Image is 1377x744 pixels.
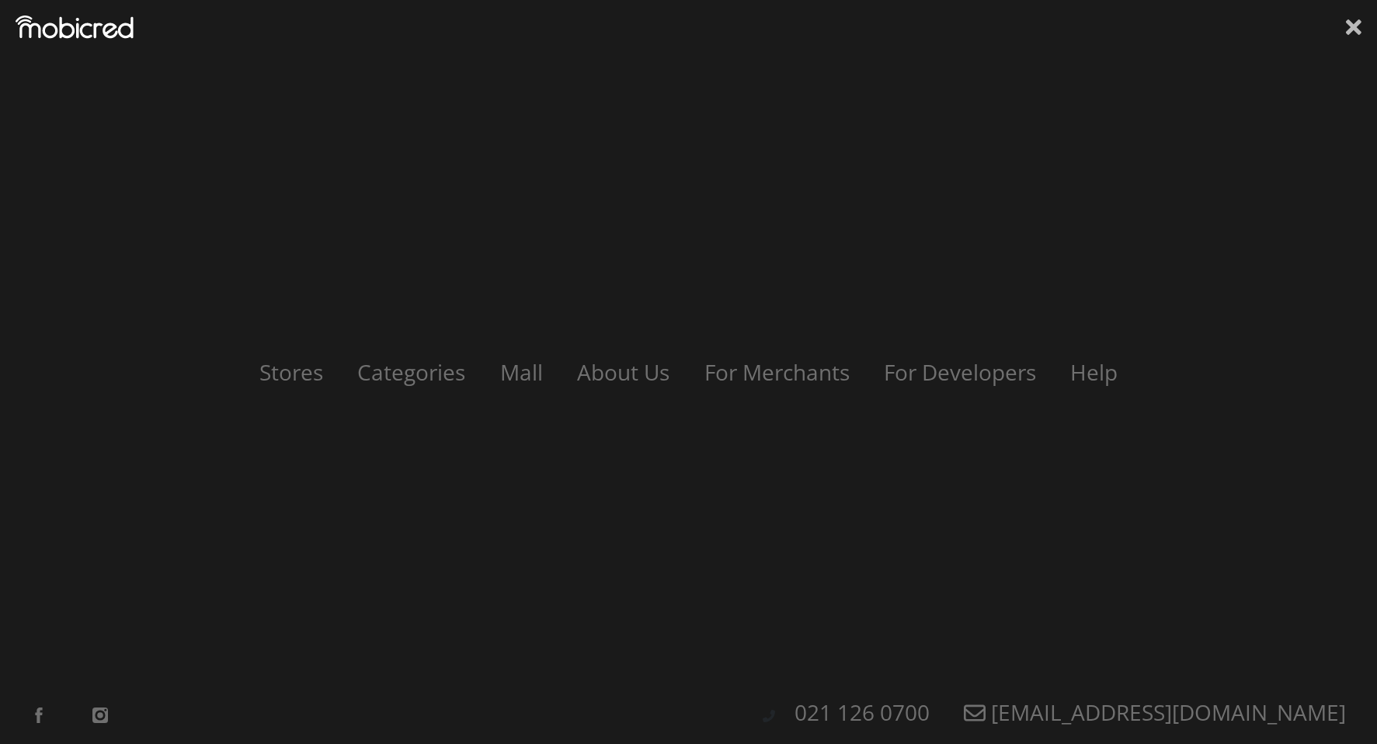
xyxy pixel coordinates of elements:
a: Stores [244,357,339,387]
a: For Merchants [688,357,864,387]
a: 021 126 0700 [779,697,945,727]
a: [EMAIL_ADDRESS][DOMAIN_NAME] [948,697,1361,727]
a: Mall [485,357,558,387]
img: Mobicred [16,16,134,39]
a: Help [1055,357,1133,387]
a: About Us [562,357,685,387]
a: For Developers [868,357,1052,387]
a: Categories [342,357,481,387]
